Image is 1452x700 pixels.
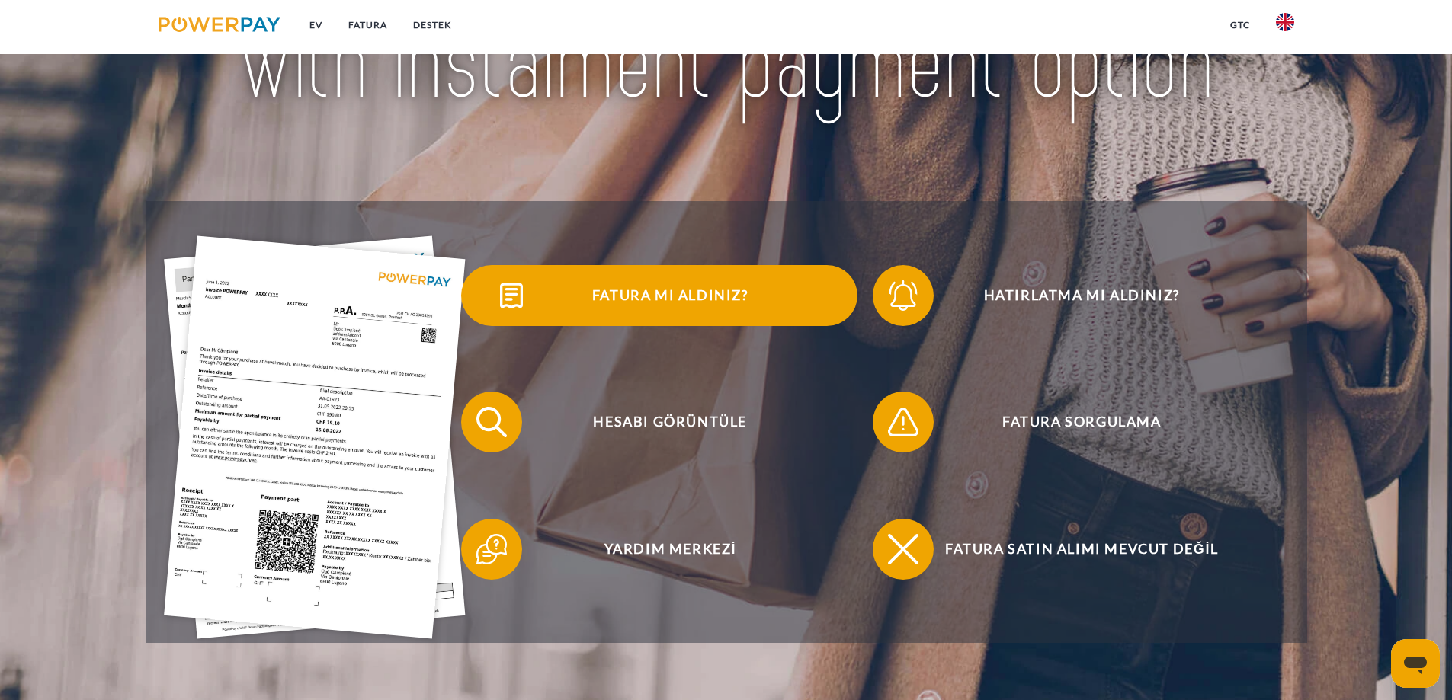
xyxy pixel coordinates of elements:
[473,530,511,568] img: qb_help.svg
[1230,19,1250,30] font: GTC
[884,530,922,568] img: qb_close.svg
[1002,413,1162,430] font: Fatura Sorgulama
[873,265,1269,326] button: Hatırlatma mı aldınız?
[884,276,922,315] img: qb_bell.svg
[984,286,1180,303] font: Hatırlatma mı aldınız?
[159,17,281,32] img: logo-powerpay.svg
[593,413,747,430] font: Hesabı Görüntüle
[413,19,451,30] font: Destek
[335,11,400,39] a: FATURA
[400,11,464,39] a: Destek
[461,392,857,452] button: Hesabı Görüntüle
[1391,639,1440,688] iframe: Mesajlaşma penceresini başlatma düğmesi
[873,392,1269,452] button: Fatura Sorgulama
[604,540,736,557] font: Yardım Merkezi
[296,11,335,39] a: Ev
[884,403,922,441] img: qb_warning.svg
[945,540,1219,557] font: Fatura satın alımı mevcut değil
[348,19,387,30] font: FATURA
[1276,13,1294,31] img: en
[873,519,1269,580] button: Fatura satın alımı mevcut değil
[461,265,857,326] button: Fatura mı aldınız?
[592,286,748,303] font: Fatura mı aldınız?
[309,19,322,30] font: Ev
[492,276,530,315] img: qb_bill.svg
[473,403,511,441] img: qb_search.svg
[164,236,466,639] img: single_invoice_powerpay_en.jpg
[1217,11,1263,39] a: GTC
[461,519,857,580] button: Yardım Merkezi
